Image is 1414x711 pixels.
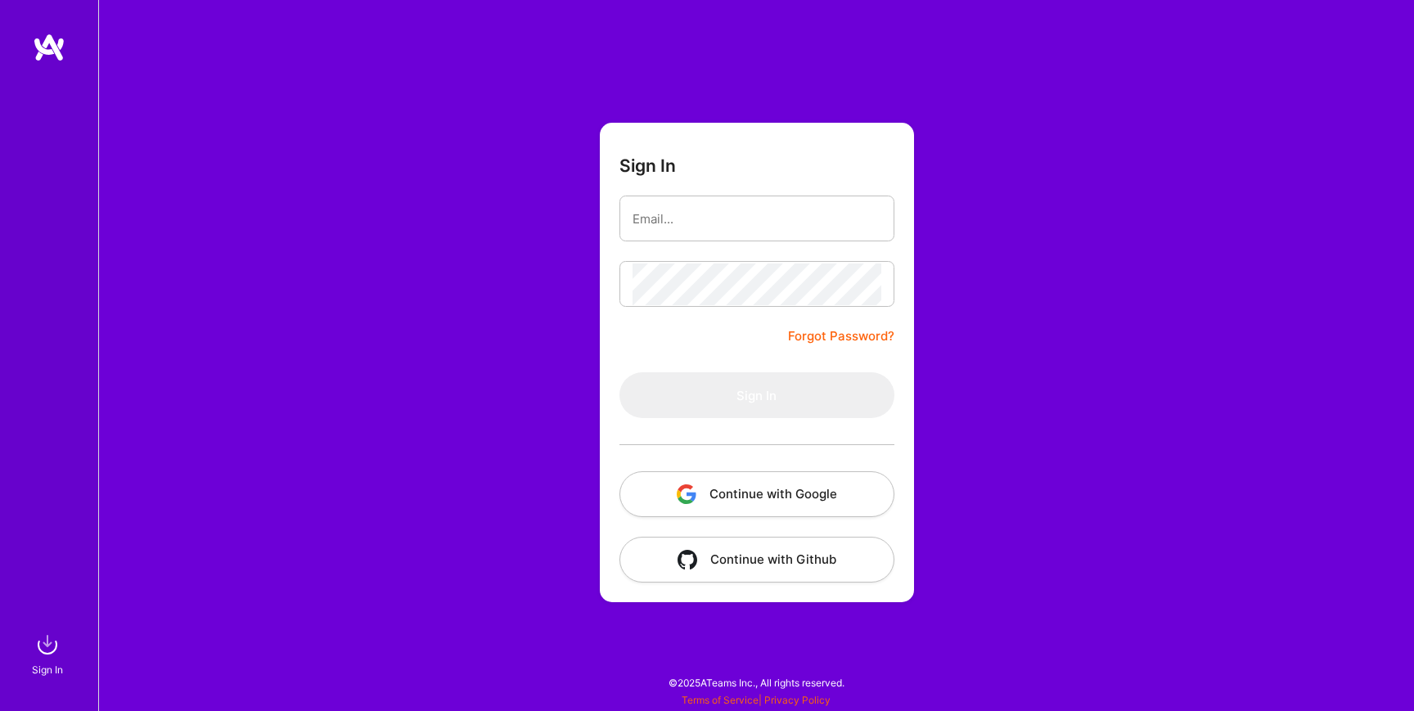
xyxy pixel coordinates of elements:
[619,372,894,418] button: Sign In
[677,484,696,504] img: icon
[682,694,759,706] a: Terms of Service
[788,326,894,346] a: Forgot Password?
[32,661,63,678] div: Sign In
[764,694,831,706] a: Privacy Policy
[633,198,881,240] input: overall type: EMAIL_ADDRESS server type: EMAIL_ADDRESS heuristic type: UNKNOWN_TYPE label: Email....
[34,628,64,678] a: sign inSign In
[619,471,894,517] button: Continue with Google
[619,155,676,176] h3: Sign In
[31,628,64,661] img: sign in
[619,537,894,583] button: Continue with Github
[678,550,697,569] img: icon
[682,694,831,706] span: |
[33,33,65,62] img: logo
[98,662,1414,703] div: © 2025 ATeams Inc., All rights reserved.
